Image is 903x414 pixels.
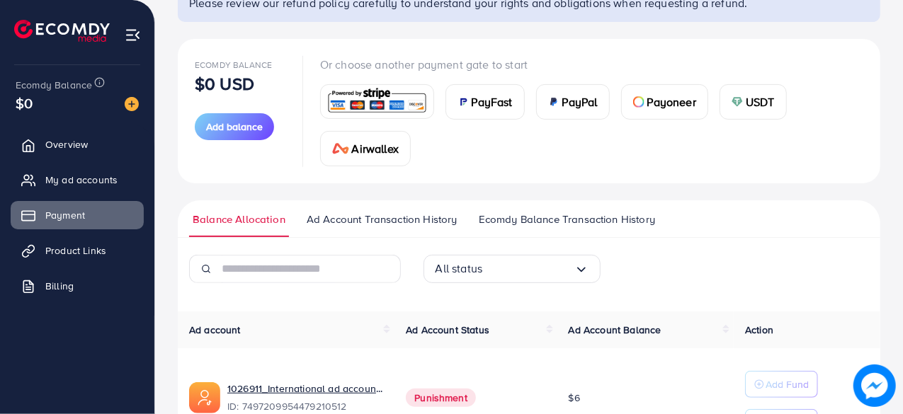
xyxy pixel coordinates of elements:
div: <span class='underline'>1026911_International ad account_1745580226435</span></br>749720995447921... [227,381,383,414]
img: menu [125,27,141,43]
img: logo [14,20,110,42]
span: Ad Account Status [406,323,489,337]
span: Payment [45,208,85,222]
span: PayFast [472,93,513,110]
span: Ecomdy Balance [16,78,92,92]
img: card [458,96,469,108]
span: USDT [746,93,775,110]
span: $0 [16,93,33,113]
img: card [548,96,560,108]
span: Add balance [206,120,263,134]
span: PayPal [562,93,598,110]
span: Product Links [45,243,106,258]
img: image [856,367,894,405]
span: All status [436,258,483,280]
a: cardPayFast [445,84,525,120]
a: card [320,84,434,119]
img: ic-ads-acc.e4c84228.svg [189,382,220,413]
img: card [325,86,429,117]
p: Add Fund [766,376,809,393]
span: My ad accounts [45,173,118,187]
span: Billing [45,279,74,293]
button: Add balance [195,113,274,140]
img: card [332,143,349,154]
img: card [633,96,644,108]
a: My ad accounts [11,166,144,194]
a: cardPayPal [536,84,610,120]
a: Billing [11,272,144,300]
p: $0 USD [195,75,254,92]
span: Ad Account Transaction History [307,212,458,227]
div: Search for option [424,255,601,283]
span: Airwallex [352,140,399,157]
span: Ecomdy Balance Transaction History [479,212,655,227]
span: Ad account [189,323,241,337]
span: $6 [569,391,580,405]
span: Overview [45,137,88,151]
a: cardPayoneer [621,84,708,120]
span: Ecomdy Balance [195,59,272,71]
span: Action [745,323,773,337]
button: Add Fund [745,371,818,398]
img: card [732,96,743,108]
a: Product Links [11,236,144,265]
span: ID: 7497209954479210512 [227,399,383,413]
a: cardAirwallex [320,131,411,166]
span: Payoneer [647,93,696,110]
span: Balance Allocation [193,212,285,227]
p: Or choose another payment gate to start [320,56,863,73]
span: Punishment [406,389,476,407]
span: Ad Account Balance [569,323,661,337]
a: Payment [11,201,144,229]
input: Search for option [482,258,574,280]
a: 1026911_International ad account_1745580226435 [227,381,383,396]
img: image [125,97,139,111]
a: cardUSDT [720,84,787,120]
a: Overview [11,130,144,159]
